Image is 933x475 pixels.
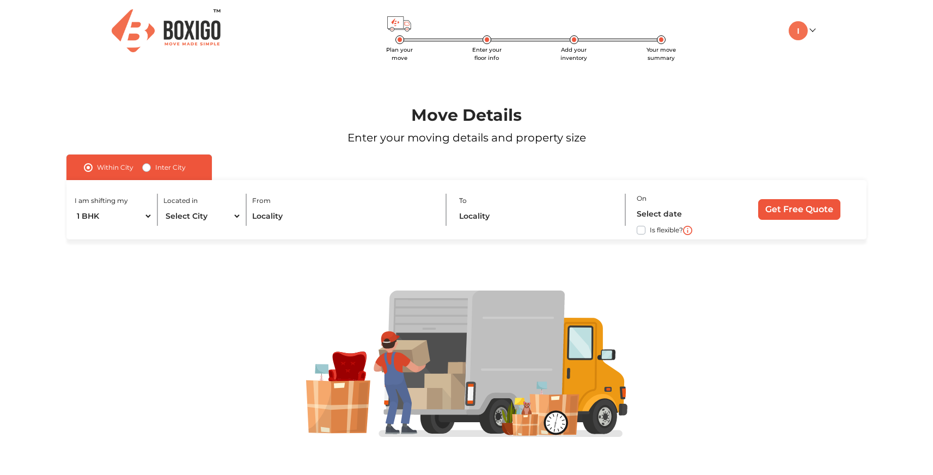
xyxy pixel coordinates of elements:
[252,207,435,226] input: Locality
[75,196,128,206] label: I am shifting my
[386,46,413,61] span: Plan your move
[163,196,198,206] label: Located in
[38,129,896,146] p: Enter your moving details and property size
[647,46,676,61] span: Your move summary
[97,161,133,174] label: Within City
[38,106,896,125] h1: Move Details
[459,207,616,226] input: Locality
[252,196,271,206] label: From
[472,46,502,61] span: Enter your floor info
[637,194,647,203] label: On
[637,205,729,224] input: Select date
[758,199,840,220] input: Get Free Quote
[683,226,692,235] img: i
[650,224,683,235] label: Is flexible?
[112,9,221,52] img: Boxigo
[155,161,186,174] label: Inter City
[560,46,587,61] span: Add your inventory
[459,196,467,206] label: To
